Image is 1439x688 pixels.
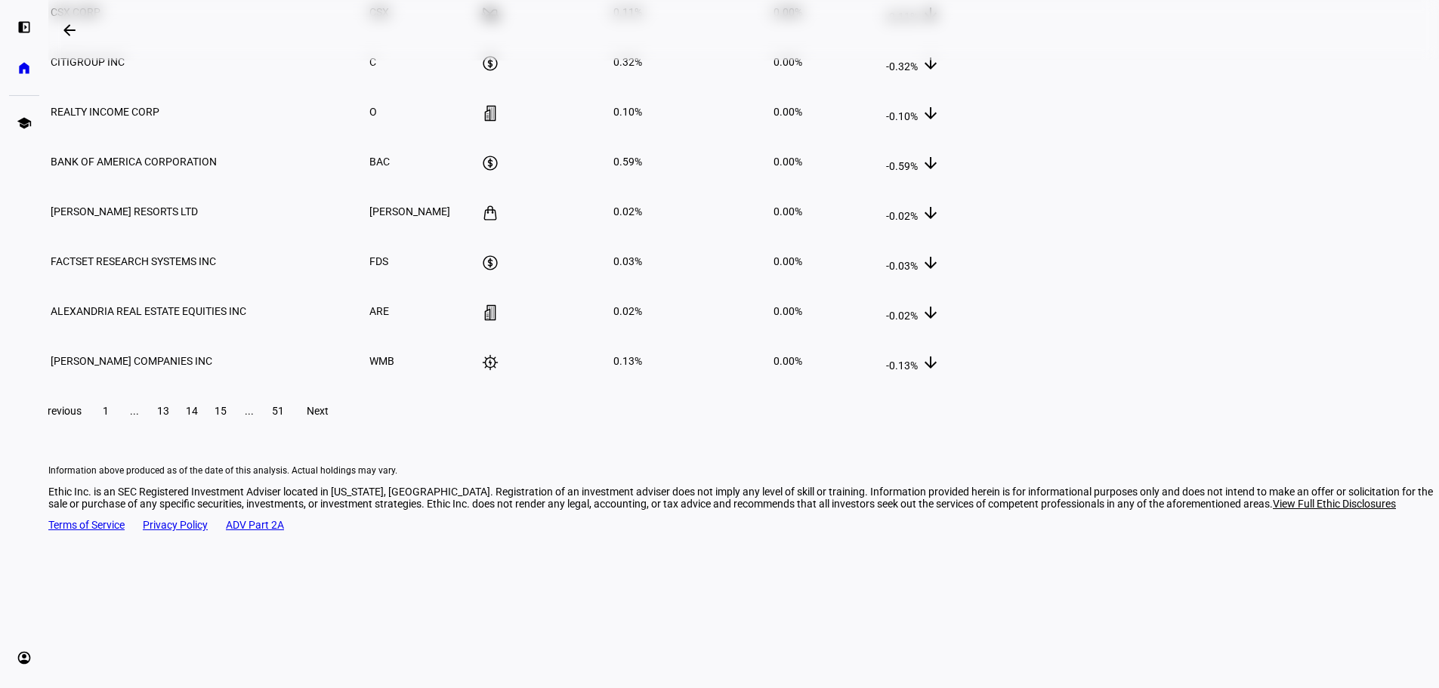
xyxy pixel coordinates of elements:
[51,156,217,168] span: BANK OF AMERICA CORPORATION
[613,205,642,218] span: 0.02%
[207,396,234,426] button: 15
[922,104,940,122] mat-icon: arrow_downward
[774,355,802,367] span: 0.00%
[774,56,802,68] span: 0.00%
[886,359,918,372] span: -0.13%
[886,310,918,322] span: -0.02%
[369,305,389,317] span: ARE
[369,355,394,367] span: WMB
[886,60,918,73] span: -0.32%
[369,255,388,267] span: FDS
[613,355,642,367] span: 0.13%
[272,405,284,417] span: 51
[48,519,125,531] a: Terms of Service
[307,405,329,417] span: Next
[922,54,940,73] mat-icon: arrow_downward
[774,156,802,168] span: 0.00%
[264,396,292,426] button: 51
[143,519,208,531] a: Privacy Policy
[369,205,450,218] span: [PERSON_NAME]
[774,255,802,267] span: 0.00%
[369,106,377,118] span: O
[245,405,254,417] span: ...
[369,156,390,168] span: BAC
[51,355,212,367] span: [PERSON_NAME] COMPANIES INC
[103,405,109,417] span: 1
[130,405,139,417] span: ...
[886,110,918,122] span: -0.10%
[17,116,32,131] eth-mat-symbol: school
[51,56,125,68] span: CITIGROUP INC
[48,486,1439,510] div: Ethic Inc. is an SEC Registered Investment Adviser located in [US_STATE], [GEOGRAPHIC_DATA]. Regi...
[922,204,940,222] mat-icon: arrow_downward
[17,20,32,35] eth-mat-symbol: left_panel_open
[922,353,940,372] mat-icon: arrow_downward
[41,405,82,417] span: Previous
[150,396,177,426] button: 13
[17,60,32,76] eth-mat-symbol: home
[369,56,376,68] span: C
[613,106,642,118] span: 0.10%
[1273,498,1396,510] span: View Full Ethic Disclosures
[236,396,263,426] button: ...
[613,255,642,267] span: 0.03%
[922,254,940,272] mat-icon: arrow_downward
[92,396,119,426] button: 1
[922,154,940,172] mat-icon: arrow_downward
[886,210,918,222] span: -0.02%
[51,106,159,118] span: REALTY INCOME CORP
[121,396,148,426] button: ...
[51,255,216,267] span: FACTSET RESEARCH SYSTEMS INC
[157,405,169,417] span: 13
[886,160,918,172] span: -0.59%
[613,56,642,68] span: 0.32%
[613,156,642,168] span: 0.59%
[9,53,39,83] a: home
[613,305,642,317] span: 0.02%
[774,205,802,218] span: 0.00%
[32,396,91,426] button: Previous
[226,519,284,531] a: ADV Part 2A
[48,465,1439,477] eth-footer-disclaimer: Information above produced as of the date of this analysis. Actual holdings may vary.
[922,304,940,322] mat-icon: arrow_downward
[60,21,79,39] mat-icon: arrow_backwards
[293,396,341,426] button: Next
[17,650,32,665] eth-mat-symbol: account_circle
[51,205,198,218] span: [PERSON_NAME] RESORTS LTD
[774,305,802,317] span: 0.00%
[886,260,918,272] span: -0.03%
[774,106,802,118] span: 0.00%
[51,305,246,317] span: ALEXANDRIA REAL ESTATE EQUITIES INC
[215,405,227,417] span: 15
